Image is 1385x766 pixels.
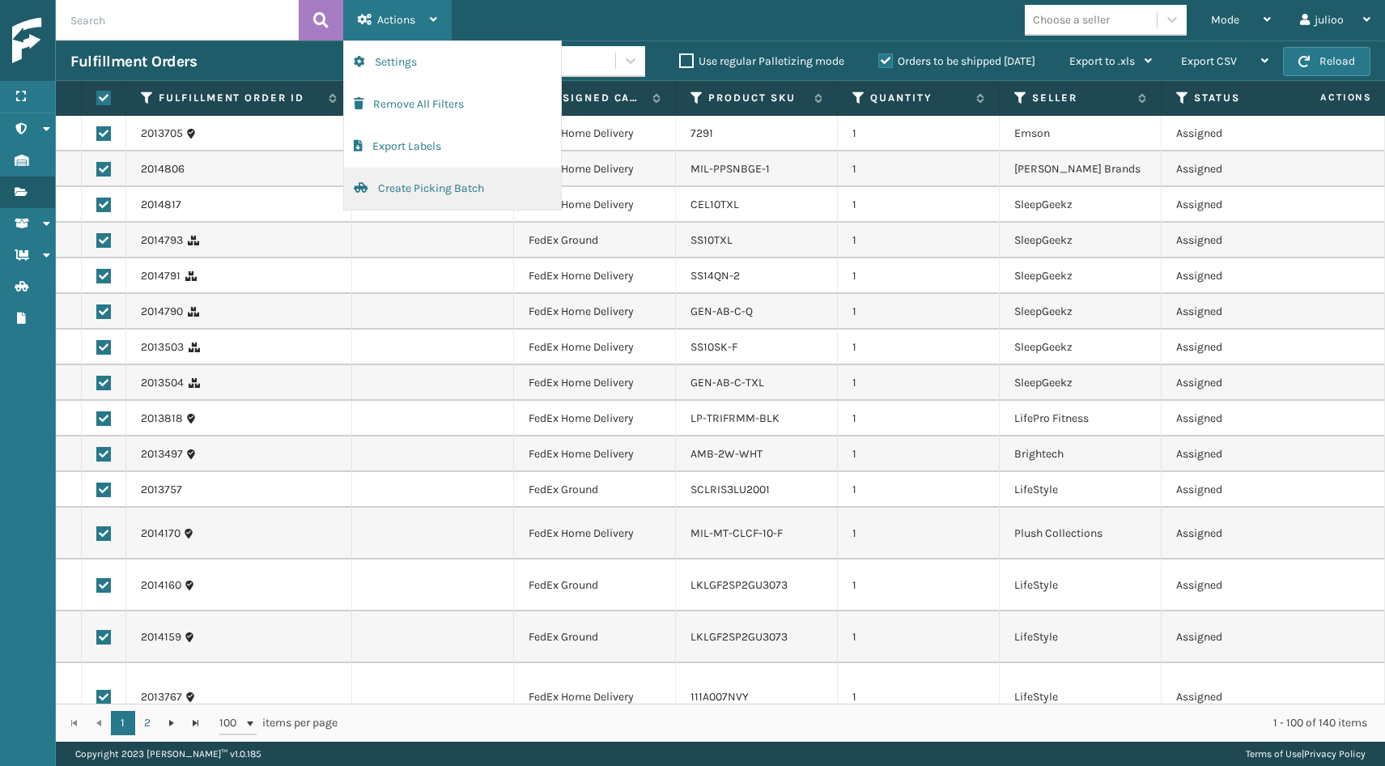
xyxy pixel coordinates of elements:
td: FedEx Home Delivery [514,436,676,472]
label: Seller [1032,91,1130,105]
a: 2014790 [141,304,183,320]
label: Use regular Palletizing mode [679,54,844,68]
a: LP-TRIFRMM-BLK [690,411,780,425]
label: Orders to be shipped [DATE] [878,54,1035,68]
a: 2014170 [141,526,181,542]
td: Assigned [1162,116,1323,151]
a: MIL-MT-CLCF-10-F [690,526,783,540]
td: 1 [838,330,1000,365]
a: 2014806 [141,161,185,177]
span: Export to .xls [1069,54,1135,68]
td: FedEx Ground [514,560,676,611]
td: Assigned [1162,294,1323,330]
td: 1 [838,436,1000,472]
td: FedEx Ground [514,611,676,663]
td: 1 [838,294,1000,330]
td: Assigned [1162,436,1323,472]
td: LifeStyle [1000,472,1162,508]
td: FedEx Home Delivery [514,365,676,401]
td: Assigned [1162,508,1323,560]
td: Plush Collections [1000,508,1162,560]
td: Assigned [1162,151,1323,187]
button: Remove All Filters [344,83,561,126]
a: SS14QN-2 [690,269,740,283]
td: SleepGeekz [1000,365,1162,401]
a: GEN-AB-C-Q [690,304,753,318]
td: Assigned [1162,258,1323,294]
p: Copyright 2023 [PERSON_NAME]™ v 1.0.185 [75,742,261,766]
td: 1 [838,611,1000,663]
button: Create Picking Batch [344,168,561,210]
td: SleepGeekz [1000,330,1162,365]
td: 1 [838,472,1000,508]
a: 2013818 [141,411,183,427]
td: Brightech [1000,436,1162,472]
label: Status [1194,91,1292,105]
td: 1 [838,187,1000,223]
a: 2014793 [141,232,183,249]
a: LKLGF2SP2GU3073 [690,578,788,592]
td: 1 [838,365,1000,401]
a: Go to the last page [184,711,208,735]
a: SS10SK-F [690,340,737,354]
a: 2014159 [141,629,181,645]
a: 7291 [690,126,713,140]
h3: Fulfillment Orders [70,52,197,71]
td: LifePro Fitness [1000,401,1162,436]
td: 1 [838,401,1000,436]
a: Privacy Policy [1304,748,1366,760]
label: Quantity [870,91,968,105]
td: SleepGeekz [1000,294,1162,330]
td: Emson [1000,116,1162,151]
label: Product SKU [708,91,806,105]
button: Reload [1283,47,1370,76]
span: Go to the last page [189,717,202,730]
a: GEN-AB-C-TXL [690,376,764,389]
a: 2 [135,711,159,735]
td: 1 [838,223,1000,258]
td: Assigned [1162,401,1323,436]
a: SCLRIS3LU2001 [690,483,770,496]
td: LifeStyle [1000,560,1162,611]
span: Export CSV [1181,54,1237,68]
a: 2013503 [141,339,184,355]
label: Assigned Carrier Service [546,91,644,105]
span: Actions [1269,84,1382,111]
span: Mode [1211,13,1239,27]
td: FedEx Home Delivery [514,151,676,187]
td: [PERSON_NAME] Brands [1000,151,1162,187]
label: Fulfillment Order Id [159,91,321,105]
a: LKLGF2SP2GU3073 [690,630,788,644]
a: MIL-PPSNBGE-1 [690,162,770,176]
td: Assigned [1162,187,1323,223]
a: 2014791 [141,268,181,284]
td: Assigned [1162,472,1323,508]
button: Settings [344,41,561,83]
a: 2013767 [141,689,182,705]
td: 1 [838,151,1000,187]
a: SS10TXL [690,233,733,247]
span: 100 [219,715,244,731]
td: FedEx Home Delivery [514,330,676,365]
td: Assigned [1162,223,1323,258]
span: Go to the next page [165,717,178,730]
td: FedEx Ground [514,223,676,258]
a: 2013497 [141,446,183,462]
td: FedEx Home Delivery [514,116,676,151]
td: FedEx Ground [514,472,676,508]
td: FedEx Home Delivery [514,187,676,223]
a: 1 [111,711,135,735]
a: 2014817 [141,197,181,213]
td: Assigned [1162,330,1323,365]
a: Terms of Use [1246,748,1302,760]
a: 2013504 [141,375,184,391]
a: 111A007NVY [690,690,749,704]
td: Assigned [1162,611,1323,663]
td: 1 [838,663,1000,731]
td: 1 [838,508,1000,560]
a: Go to the next page [159,711,184,735]
td: FedEx Home Delivery [514,401,676,436]
td: Assigned [1162,365,1323,401]
a: 2013705 [141,126,183,142]
td: SleepGeekz [1000,223,1162,258]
